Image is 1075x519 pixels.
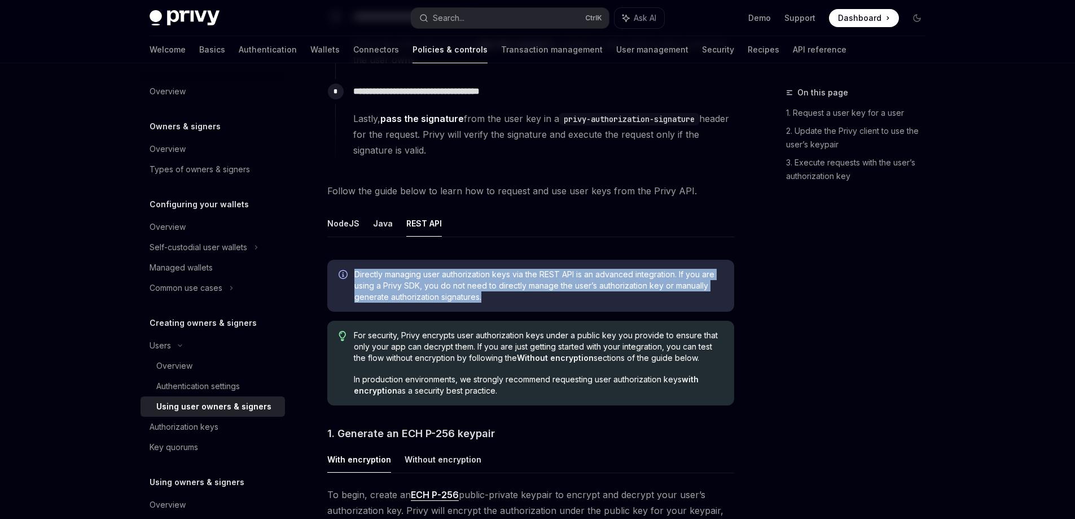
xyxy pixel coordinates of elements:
[405,446,481,473] button: Without encryption
[838,12,881,24] span: Dashboard
[748,12,771,24] a: Demo
[327,210,359,237] button: NodeJS
[615,8,664,28] button: Ask AI
[141,417,285,437] a: Authorization keys
[156,400,271,413] div: Using user owners & signers
[380,113,464,125] a: pass the signature
[786,104,935,122] a: 1. Request a user key for a user
[150,142,186,156] div: Overview
[411,8,609,28] button: Search...CtrlK
[786,154,935,185] a: 3. Execute requests with the user’s authorization key
[150,316,257,330] h5: Creating owners & signers
[501,36,603,63] a: Transaction management
[411,489,459,501] a: ECH P-256
[150,220,186,234] div: Overview
[141,258,285,278] a: Managed wallets
[517,353,594,363] strong: Without encryption
[786,122,935,154] a: 2. Update the Privy client to use the user’s keypair
[141,356,285,376] a: Overview
[239,36,297,63] a: Authentication
[150,498,186,512] div: Overview
[141,495,285,515] a: Overview
[797,86,848,99] span: On this page
[150,261,213,274] div: Managed wallets
[150,10,220,26] img: dark logo
[373,210,393,237] button: Java
[327,446,391,473] button: With encryption
[559,113,699,125] code: privy-authorization-signature
[150,120,221,133] h5: Owners & signers
[748,36,779,63] a: Recipes
[327,426,495,441] span: 1. Generate an ECH P-256 keypair
[353,111,734,158] span: Lastly, from the user key in a header for the request. Privy will verify the signature and execut...
[634,12,656,24] span: Ask AI
[354,330,722,364] span: For security, Privy encrypts user authorization keys under a public key you provide to ensure tha...
[156,359,192,373] div: Overview
[829,9,899,27] a: Dashboard
[150,36,186,63] a: Welcome
[141,376,285,396] a: Authentication settings
[141,159,285,180] a: Types of owners & signers
[702,36,734,63] a: Security
[793,36,846,63] a: API reference
[784,12,815,24] a: Support
[908,9,926,27] button: Toggle dark mode
[585,14,602,23] span: Ctrl K
[141,217,285,237] a: Overview
[354,374,699,395] strong: with encryption
[616,36,688,63] a: User management
[354,269,723,303] span: Directly managing user authorization keys via the REST API is an advanced integration. If you are...
[433,11,464,25] div: Search...
[310,36,340,63] a: Wallets
[339,331,346,341] svg: Tip
[353,36,399,63] a: Connectors
[150,420,218,434] div: Authorization keys
[150,476,244,489] h5: Using owners & signers
[199,36,225,63] a: Basics
[150,85,186,98] div: Overview
[150,163,250,176] div: Types of owners & signers
[150,241,247,254] div: Self-custodial user wallets
[406,210,442,237] button: REST API
[141,396,285,417] a: Using user owners & signers
[150,441,198,454] div: Key quorums
[413,36,488,63] a: Policies & controls
[327,183,734,199] span: Follow the guide below to learn how to request and use user keys from the Privy API.
[354,374,722,396] span: In production environments, we strongly recommend requesting user authorization keys as a securit...
[150,339,171,352] div: Users
[141,81,285,102] a: Overview
[141,437,285,457] a: Key quorums
[156,380,240,393] div: Authentication settings
[141,139,285,159] a: Overview
[150,198,249,211] h5: Configuring your wallets
[339,270,350,281] svg: Info
[150,281,222,295] div: Common use cases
